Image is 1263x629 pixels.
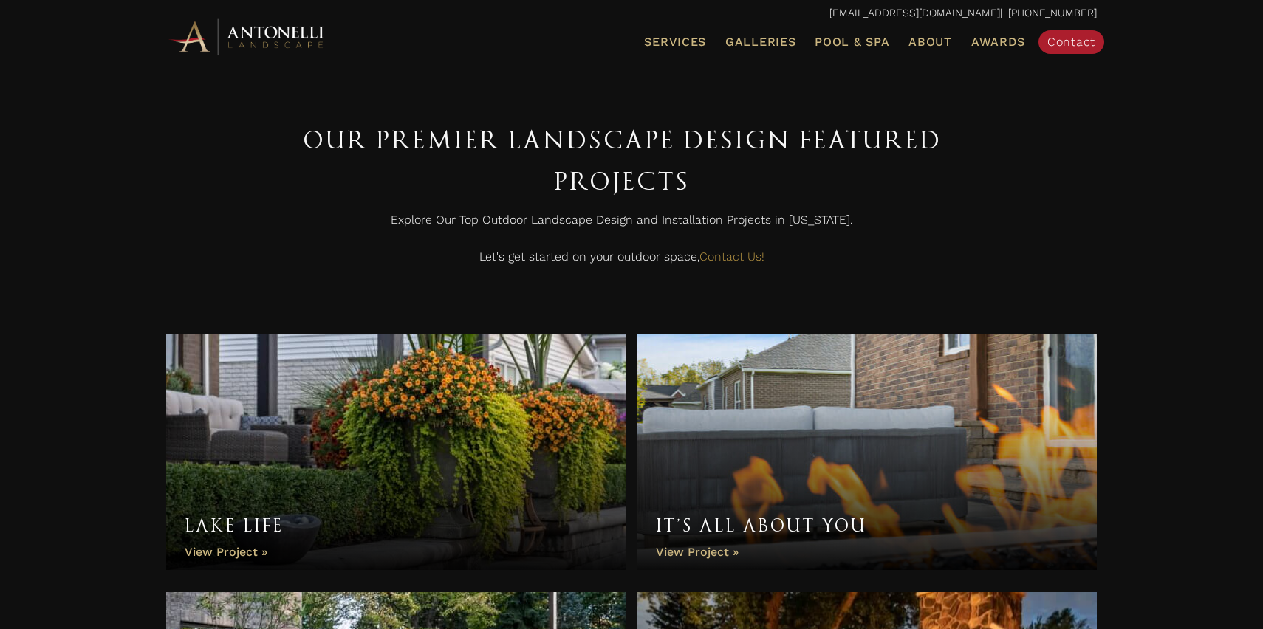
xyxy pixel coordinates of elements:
a: Contact Us! [699,250,764,264]
h1: Our Premier Landscape Design Featured Projects [301,119,943,202]
a: [EMAIL_ADDRESS][DOMAIN_NAME] [829,7,1000,18]
a: Contact [1038,30,1104,54]
span: About [908,36,952,48]
span: Awards [971,35,1025,49]
span: Galleries [725,35,795,49]
a: Awards [965,32,1031,52]
p: | [PHONE_NUMBER] [166,4,1097,23]
a: Pool & Spa [809,32,895,52]
a: About [903,32,958,52]
a: Galleries [719,32,801,52]
span: Contact [1047,35,1095,49]
span: Pool & Spa [815,35,889,49]
span: Services [644,36,706,48]
a: Services [638,32,712,52]
p: Let's get started on your outdoor space, [301,246,943,275]
img: Antonelli Horizontal Logo [166,16,329,57]
p: Explore Our Top Outdoor Landscape Design and Installation Projects in [US_STATE]. [301,209,943,238]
